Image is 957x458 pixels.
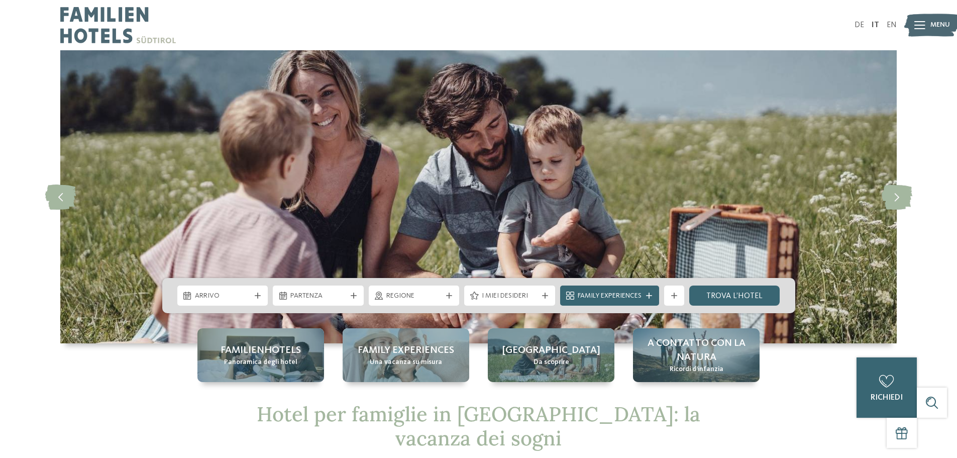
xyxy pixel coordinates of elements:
[534,357,569,368] span: Da scoprire
[872,21,879,29] a: IT
[502,343,600,357] span: [GEOGRAPHIC_DATA]
[578,291,642,301] span: Family Experiences
[871,394,903,402] span: richiedi
[488,328,614,382] a: Hotel per famiglie in Alto Adige: un’esperienza indimenticabile [GEOGRAPHIC_DATA] Da scoprire
[386,291,442,301] span: Regione
[930,20,950,30] span: Menu
[643,336,750,364] span: A contatto con la natura
[689,286,780,306] a: trova l’hotel
[358,343,454,357] span: Family experiences
[633,328,760,382] a: Hotel per famiglie in Alto Adige: un’esperienza indimenticabile A contatto con la natura Ricordi ...
[857,357,917,418] a: richiedi
[60,50,897,343] img: Hotel per famiglie in Alto Adige: un’esperienza indimenticabile
[482,291,538,301] span: I miei desideri
[370,357,442,368] span: Una vacanza su misura
[195,291,251,301] span: Arrivo
[290,291,346,301] span: Partenza
[197,328,324,382] a: Hotel per famiglie in Alto Adige: un’esperienza indimenticabile Familienhotels Panoramica degli h...
[855,21,864,29] a: DE
[670,364,723,375] span: Ricordi d’infanzia
[887,21,897,29] a: EN
[221,343,301,357] span: Familienhotels
[224,357,297,368] span: Panoramica degli hotel
[343,328,469,382] a: Hotel per famiglie in Alto Adige: un’esperienza indimenticabile Family experiences Una vacanza su...
[257,401,700,451] span: Hotel per famiglie in [GEOGRAPHIC_DATA]: la vacanza dei sogni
